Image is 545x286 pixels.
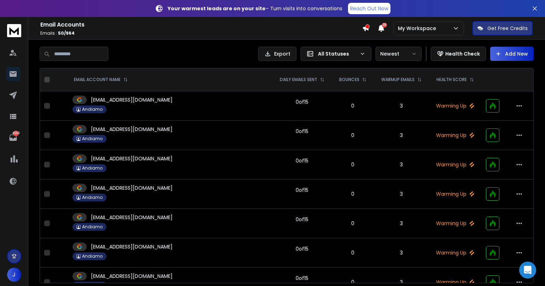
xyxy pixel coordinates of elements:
p: [EMAIL_ADDRESS][DOMAIN_NAME] [91,243,173,250]
div: 0 of 15 [296,157,308,164]
p: 0 [336,190,369,198]
p: 0 [336,102,369,109]
td: 3 [373,179,429,209]
button: Health Check [431,47,486,61]
a: 4669 [6,131,20,145]
p: Andiamo [82,107,103,112]
div: 0 of 15 [296,128,308,135]
p: – Turn visits into conversations [168,5,342,12]
button: J [7,268,21,282]
div: 0 of 15 [296,245,308,252]
p: All Statuses [318,50,357,57]
button: Add New [490,47,534,61]
span: 50 / 964 [58,30,75,36]
div: 0 of 15 [296,275,308,282]
p: BOUNCES [339,77,359,82]
p: Andiamo [82,195,103,200]
p: Andiamo [82,165,103,171]
td: 3 [373,91,429,121]
p: 4669 [13,131,19,136]
div: Open Intercom Messenger [519,262,536,279]
p: Warming Up [433,249,477,256]
div: 0 of 15 [296,216,308,223]
p: [EMAIL_ADDRESS][DOMAIN_NAME] [91,273,173,280]
h1: Email Accounts [40,21,362,29]
td: 3 [373,209,429,238]
button: Newest [376,47,422,61]
p: DAILY EMAILS SENT [280,77,317,82]
button: Export [258,47,296,61]
p: Andiamo [82,253,103,259]
p: Warming Up [433,102,477,109]
p: Andiamo [82,136,103,142]
p: [EMAIL_ADDRESS][DOMAIN_NAME] [91,214,173,221]
p: My Workspace [398,25,439,32]
p: 0 [336,132,369,139]
p: 0 [336,220,369,227]
strong: Your warmest leads are on your site [168,5,266,12]
p: HEALTH SCORE [436,77,467,82]
a: Reach Out Now [348,3,390,14]
p: Emails : [40,30,362,36]
p: Warming Up [433,220,477,227]
td: 3 [373,121,429,150]
p: [EMAIL_ADDRESS][DOMAIN_NAME] [91,126,173,133]
p: Andiamo [82,224,103,230]
p: [EMAIL_ADDRESS][DOMAIN_NAME] [91,184,173,191]
td: 3 [373,150,429,179]
p: Warming Up [433,132,477,139]
p: Warming Up [433,279,477,286]
p: Get Free Credits [487,25,528,32]
p: WARMUP EMAILS [381,77,414,82]
p: 0 [336,279,369,286]
div: 0 of 15 [296,187,308,194]
img: logo [7,24,21,37]
p: 0 [336,161,369,168]
span: 50 [382,23,387,28]
p: 0 [336,249,369,256]
div: 0 of 15 [296,98,308,105]
p: Warming Up [433,161,477,168]
p: Health Check [445,50,480,57]
div: EMAIL ACCOUNT NAME [74,77,128,82]
p: [EMAIL_ADDRESS][DOMAIN_NAME] [91,155,173,162]
p: Reach Out Now [350,5,388,12]
p: Warming Up [433,190,477,198]
p: [EMAIL_ADDRESS][DOMAIN_NAME] [91,96,173,103]
td: 3 [373,238,429,268]
button: Get Free Credits [472,21,533,35]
